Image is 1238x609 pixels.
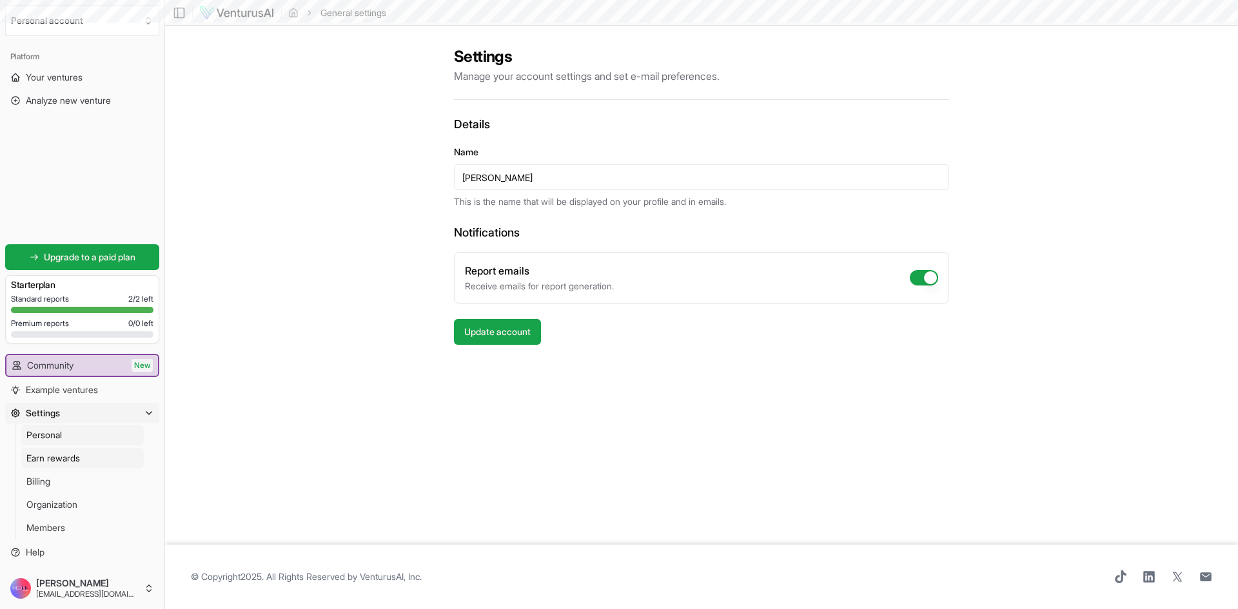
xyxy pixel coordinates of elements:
[465,280,614,293] p: Receive emails for report generation.
[454,115,949,133] h3: Details
[191,570,422,583] span: © Copyright 2025 . All Rights Reserved by .
[5,90,159,111] a: Analyze new venture
[21,448,144,469] a: Earn rewards
[26,429,62,441] span: Personal
[5,46,159,67] div: Platform
[5,573,159,604] button: [PERSON_NAME][EMAIL_ADDRESS][DOMAIN_NAME]
[132,359,153,372] span: New
[5,67,159,88] a: Your ventures
[454,319,541,345] button: Update account
[454,68,949,84] p: Manage your account settings and set e-mail preferences.
[26,546,44,559] span: Help
[454,224,949,242] h3: Notifications
[36,589,139,599] span: [EMAIL_ADDRESS][DOMAIN_NAME]
[21,517,144,538] a: Members
[128,294,153,304] span: 2 / 2 left
[44,251,135,264] span: Upgrade to a paid plan
[36,577,139,589] span: [PERSON_NAME]
[26,452,80,465] span: Earn rewards
[10,578,31,599] img: ACg8ocIhpkMQh0jNcRUoT0ZBhPB0D2Gk_KgMQ8u7eVmqS67qZINZfoc=s96-c
[454,46,949,67] h2: Settings
[26,94,111,107] span: Analyze new venture
[454,164,949,190] input: Your name
[21,494,144,515] a: Organization
[26,475,50,488] span: Billing
[26,407,60,420] span: Settings
[5,403,159,423] button: Settings
[21,471,144,492] a: Billing
[27,359,74,372] span: Community
[454,146,478,157] label: Name
[5,244,159,270] a: Upgrade to a paid plan
[11,294,69,304] span: Standard reports
[5,380,159,400] a: Example ventures
[360,571,420,582] a: VenturusAI, Inc
[5,542,159,563] a: Help
[465,264,529,277] label: Report emails
[21,425,144,445] a: Personal
[26,71,83,84] span: Your ventures
[11,318,69,329] span: Premium reports
[26,383,98,396] span: Example ventures
[11,278,153,291] h3: Starter plan
[26,521,65,534] span: Members
[128,318,153,329] span: 0 / 0 left
[26,498,77,511] span: Organization
[454,195,949,208] p: This is the name that will be displayed on your profile and in emails.
[6,355,158,376] a: CommunityNew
